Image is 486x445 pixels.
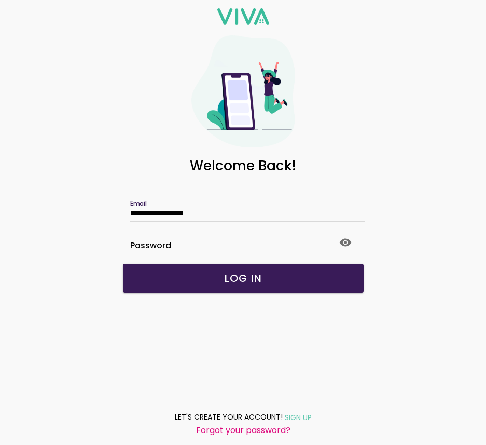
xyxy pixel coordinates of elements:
[130,209,356,218] input: Email
[123,264,364,293] ion-button: LOG IN
[285,412,312,423] ion-text: SIGN UP
[283,411,312,424] a: SIGN UP
[175,412,283,423] ion-text: LET'S CREATE YOUR ACCOUNT!
[196,424,290,436] ion-text: Forgot your password?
